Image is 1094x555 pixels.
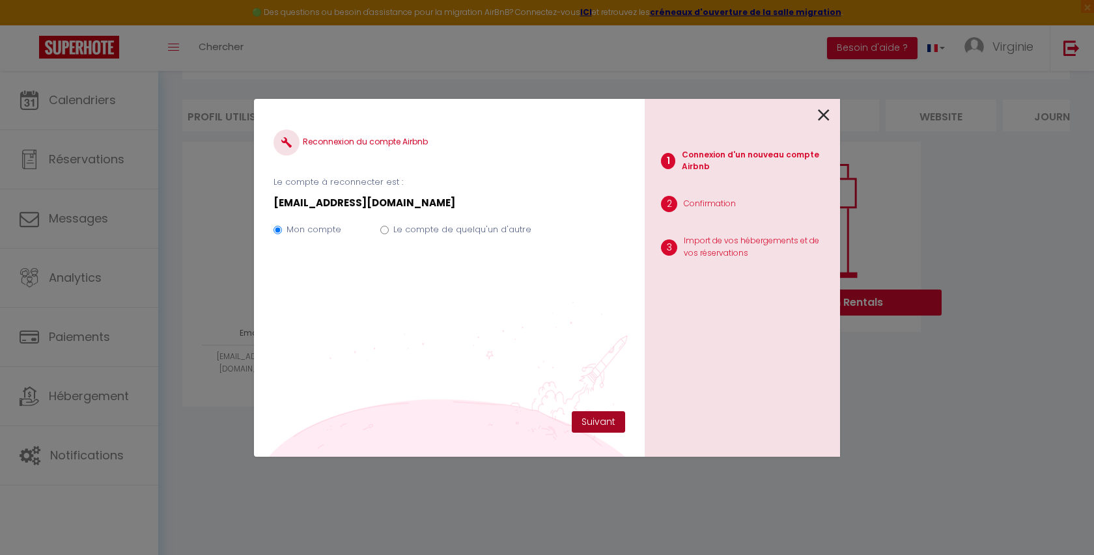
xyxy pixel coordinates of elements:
span: 2 [661,196,677,212]
p: Connexion d'un nouveau compte Airbnb [682,149,830,174]
p: Confirmation [684,198,736,210]
p: [EMAIL_ADDRESS][DOMAIN_NAME] [273,195,625,211]
label: Mon compte [287,223,341,236]
p: Import de vos hébergements et de vos réservations [684,235,830,260]
p: Le compte à reconnecter est : [273,176,625,189]
h4: Reconnexion du compte Airbnb [273,129,625,156]
button: Ouvrir le widget de chat LiveChat [10,5,49,44]
button: Suivant [572,411,625,433]
span: 3 [661,239,677,256]
label: Le compte de quelqu'un d'autre [393,223,531,236]
span: 1 [661,153,675,169]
